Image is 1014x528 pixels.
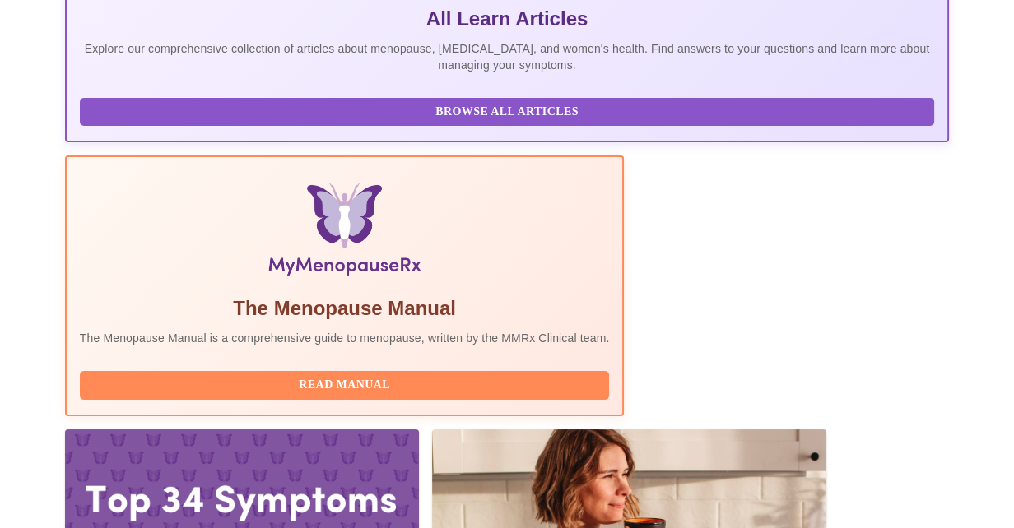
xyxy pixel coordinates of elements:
h5: The Menopause Manual [80,295,610,322]
a: Browse All Articles [80,104,938,118]
p: Explore our comprehensive collection of articles about menopause, [MEDICAL_DATA], and women's hea... [80,40,934,73]
span: Browse All Articles [96,102,918,123]
button: Browse All Articles [80,98,934,127]
span: Read Manual [96,375,593,396]
h5: All Learn Articles [80,6,934,32]
p: The Menopause Manual is a comprehensive guide to menopause, written by the MMRx Clinical team. [80,330,610,346]
button: Read Manual [80,371,610,400]
a: Read Manual [80,377,614,391]
img: Menopause Manual [164,183,525,282]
